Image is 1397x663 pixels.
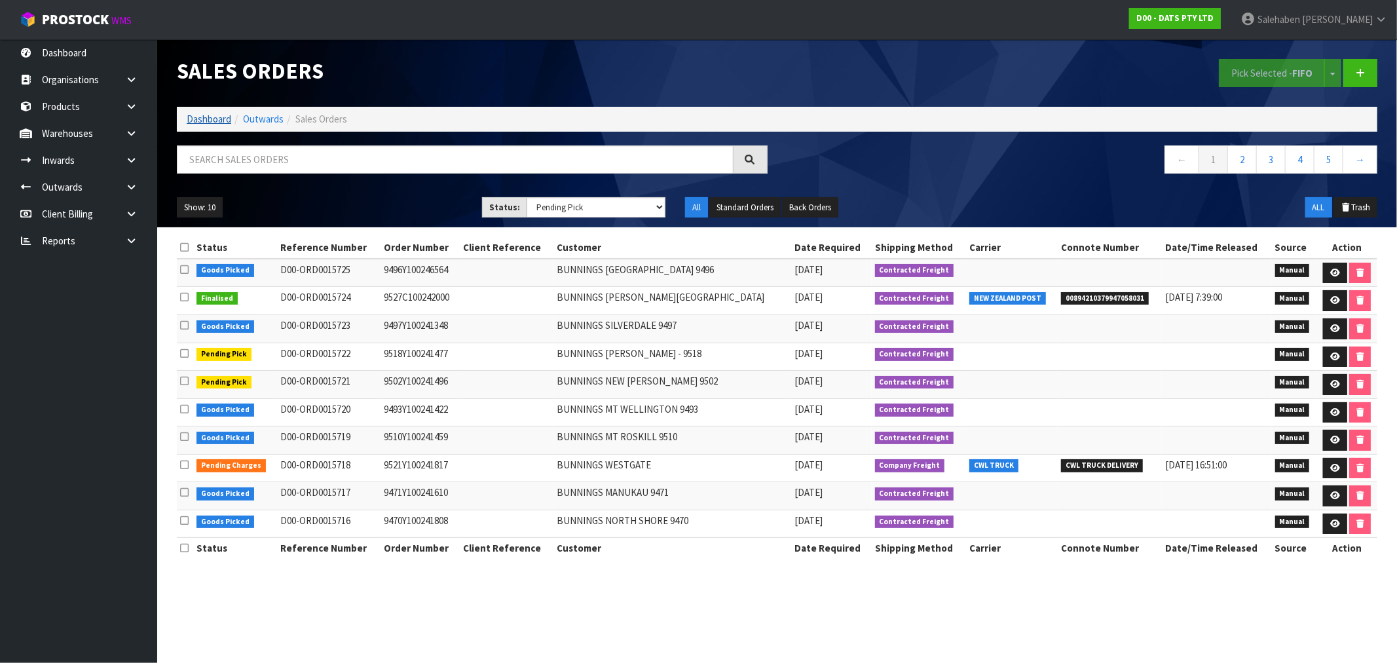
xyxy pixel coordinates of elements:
span: CWL TRUCK [969,459,1018,472]
td: D00-ORD0015721 [277,371,380,399]
th: Order Number [381,538,460,559]
span: [DATE] 7:39:00 [1165,291,1222,303]
span: Goods Picked [196,404,254,417]
td: D00-ORD0015725 [277,259,380,287]
span: [DATE] [794,375,823,387]
td: D00-ORD0015722 [277,343,380,371]
span: 00894210379947058031 [1061,292,1149,305]
td: D00-ORD0015718 [277,454,380,482]
th: Reference Number [277,237,380,258]
th: Shipping Method [872,237,967,258]
span: Goods Picked [196,320,254,333]
span: Pending Pick [196,376,251,389]
button: Pick Selected -FIFO [1219,59,1325,87]
th: Action [1317,237,1377,258]
th: Reference Number [277,538,380,559]
a: Dashboard [187,113,231,125]
span: [DATE] [794,263,823,276]
td: BUNNINGS MT ROSKILL 9510 [554,426,791,455]
th: Carrier [966,237,1058,258]
a: 1 [1199,145,1228,174]
td: D00-ORD0015717 [277,482,380,510]
strong: Status: [489,202,520,213]
td: 9518Y100241477 [381,343,460,371]
span: [DATE] [794,291,823,303]
img: cube-alt.png [20,11,36,28]
a: → [1343,145,1377,174]
strong: FIFO [1292,67,1313,79]
th: Date Required [791,237,872,258]
td: BUNNINGS WESTGATE [554,454,791,482]
span: NEW ZEALAND POST [969,292,1046,305]
th: Customer [554,237,791,258]
td: BUNNINGS MT WELLINGTON 9493 [554,398,791,426]
strong: D00 - DATS PTY LTD [1136,12,1214,24]
span: Contracted Freight [875,404,954,417]
span: Contracted Freight [875,292,954,305]
span: Manual [1275,459,1310,472]
span: [DATE] [794,486,823,499]
td: D00-ORD0015720 [277,398,380,426]
span: [DATE] [794,347,823,360]
h1: Sales Orders [177,59,768,83]
span: Contracted Freight [875,348,954,361]
button: ALL [1305,197,1332,218]
span: Manual [1275,516,1310,529]
span: Manual [1275,292,1310,305]
th: Source [1272,237,1317,258]
span: [DATE] [794,403,823,415]
button: All [685,197,708,218]
th: Date Required [791,538,872,559]
td: 9502Y100241496 [381,371,460,399]
td: BUNNINGS NORTH SHORE 9470 [554,510,791,538]
span: Manual [1275,320,1310,333]
th: Carrier [966,538,1058,559]
td: D00-ORD0015724 [277,287,380,315]
th: Status [193,237,277,258]
span: Manual [1275,376,1310,389]
td: BUNNINGS MANUKAU 9471 [554,482,791,510]
td: 9470Y100241808 [381,510,460,538]
span: Salehaben [1257,13,1300,26]
th: Date/Time Released [1162,538,1271,559]
th: Source [1272,538,1317,559]
th: Client Reference [460,237,554,258]
a: 2 [1227,145,1257,174]
span: Manual [1275,404,1310,417]
th: Status [193,538,277,559]
td: D00-ORD0015723 [277,315,380,343]
td: 9471Y100241610 [381,482,460,510]
th: Date/Time Released [1162,237,1271,258]
a: D00 - DATS PTY LTD [1129,8,1221,29]
nav: Page navigation [787,145,1378,178]
span: Contracted Freight [875,516,954,529]
td: D00-ORD0015719 [277,426,380,455]
th: Order Number [381,237,460,258]
td: BUNNINGS [PERSON_NAME] - 9518 [554,343,791,371]
td: 9521Y100241817 [381,454,460,482]
a: Outwards [243,113,284,125]
span: Pending Pick [196,348,251,361]
th: Shipping Method [872,538,967,559]
span: Manual [1275,348,1310,361]
th: Customer [554,538,791,559]
td: D00-ORD0015716 [277,510,380,538]
th: Client Reference [460,538,554,559]
span: Company Freight [875,459,945,472]
td: 9493Y100241422 [381,398,460,426]
td: 9527C100242000 [381,287,460,315]
span: Contracted Freight [875,487,954,501]
td: 9497Y100241348 [381,315,460,343]
span: Contracted Freight [875,376,954,389]
td: 9510Y100241459 [381,426,460,455]
span: ProStock [42,11,109,28]
small: WMS [111,14,132,27]
th: Connote Number [1058,237,1162,258]
span: Contracted Freight [875,432,954,445]
td: BUNNINGS [PERSON_NAME][GEOGRAPHIC_DATA] [554,287,791,315]
span: Manual [1275,264,1310,277]
th: Connote Number [1058,538,1162,559]
button: Show: 10 [177,197,223,218]
span: Manual [1275,487,1310,501]
span: [DATE] [794,319,823,331]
